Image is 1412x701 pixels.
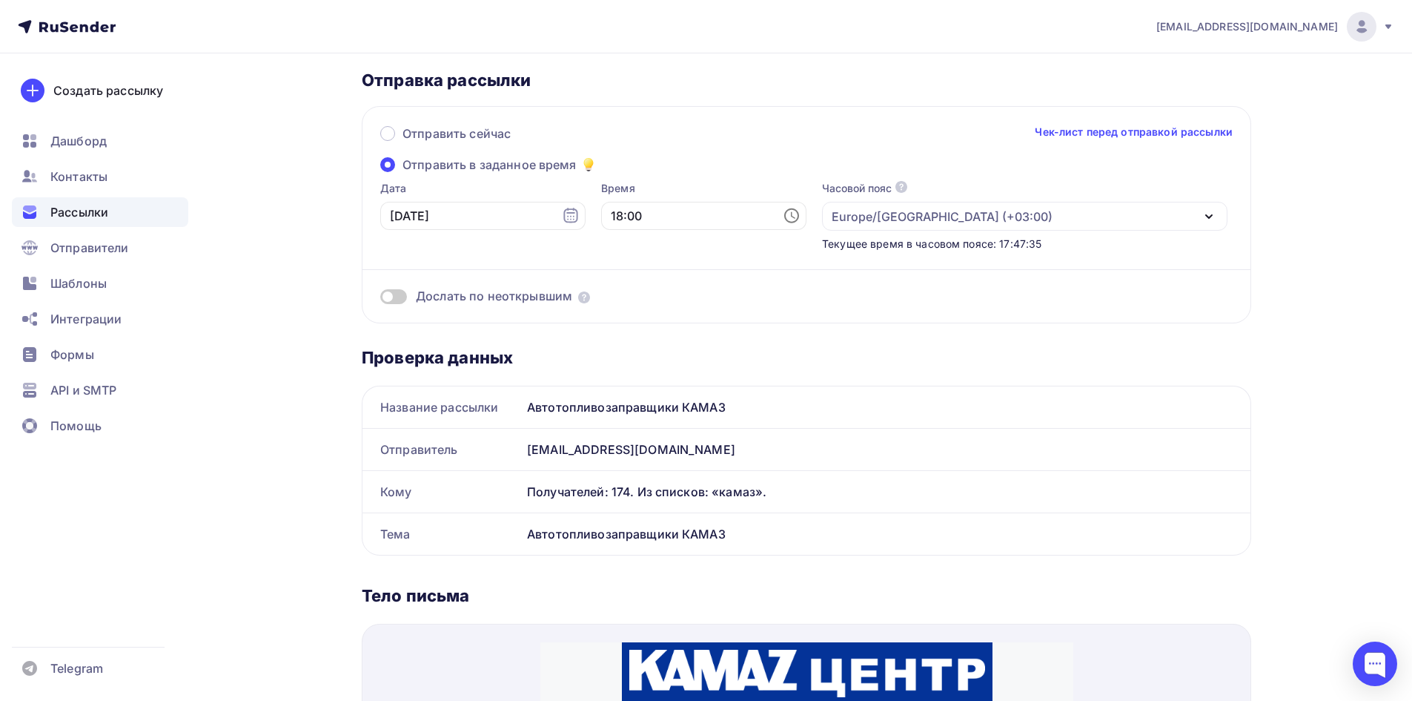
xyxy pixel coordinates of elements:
[12,269,188,298] a: Шаблоны
[12,340,188,369] a: Формы
[50,203,108,221] span: Рассылки
[1156,19,1338,34] span: [EMAIL_ADDRESS][DOMAIN_NAME]
[362,70,1251,90] div: Отправка рассылки
[832,208,1053,226] div: Europe/[GEOGRAPHIC_DATA] (+03:00)
[50,659,103,677] span: Telegram
[12,126,188,156] a: Дашборд
[521,513,1250,555] div: Автотопливозаправщики КАМАЗ
[601,202,806,230] input: 17:47
[50,239,129,257] span: Отправители
[822,237,1227,251] div: Текущее время в часовом поясе: 17:47:35
[1035,125,1233,139] a: Чек-лист перед отправкой рассылки
[50,274,107,292] span: Шаблоны
[362,513,521,555] div: Тема
[521,386,1250,428] div: Автотопливозаправщики КАМАЗ
[50,168,107,185] span: Контакты
[402,156,577,174] span: Отправить в заданное время
[89,530,445,530] table: divider
[362,347,1251,368] div: Проверка данных
[53,82,163,99] div: Создать рассылку
[416,288,572,305] span: Дослать по неоткрывшим
[12,233,188,263] a: Отправители
[362,471,521,513] div: Кому
[89,545,445,567] p: В наличии и под заказ
[50,132,107,150] span: Дашборд
[50,417,102,435] span: Помощь
[601,181,806,196] label: Время
[380,202,586,230] input: 06.10.2025
[12,162,188,191] a: Контакты
[89,486,259,515] p: • Различные шасси КАМАЗ • 4х2, 6х4, 6х2.2, 6х6
[50,310,122,328] span: Интеграции
[103,445,430,467] span: Автотопливозаправщики КАМАЗ
[822,181,892,196] div: Часовой пояс
[362,429,521,470] div: Отправитель
[527,483,1233,501] div: Получателей: 174. Из списков: «камаз».
[362,585,1251,606] div: Тело письма
[521,429,1250,470] div: [EMAIL_ADDRESS][DOMAIN_NAME]
[380,181,586,196] label: Дата
[1156,12,1394,42] a: [EMAIL_ADDRESS][DOMAIN_NAME]
[89,70,445,111] p: ОФИЦИАЛЬНЫЙ ДИЛЕР KAMAZ В [GEOGRAPHIC_DATA]
[50,346,94,363] span: Формы
[50,381,116,399] span: API и SMTP
[362,386,521,428] div: Название рассылки
[402,125,511,142] span: Отправить сейчас
[822,181,1227,231] button: Часовой пояс Europe/[GEOGRAPHIC_DATA] (+03:00)
[274,486,445,515] p: • Объёмы цистерн 8-15 м3 • Различное кол-во отсеков
[12,197,188,227] a: Рассылки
